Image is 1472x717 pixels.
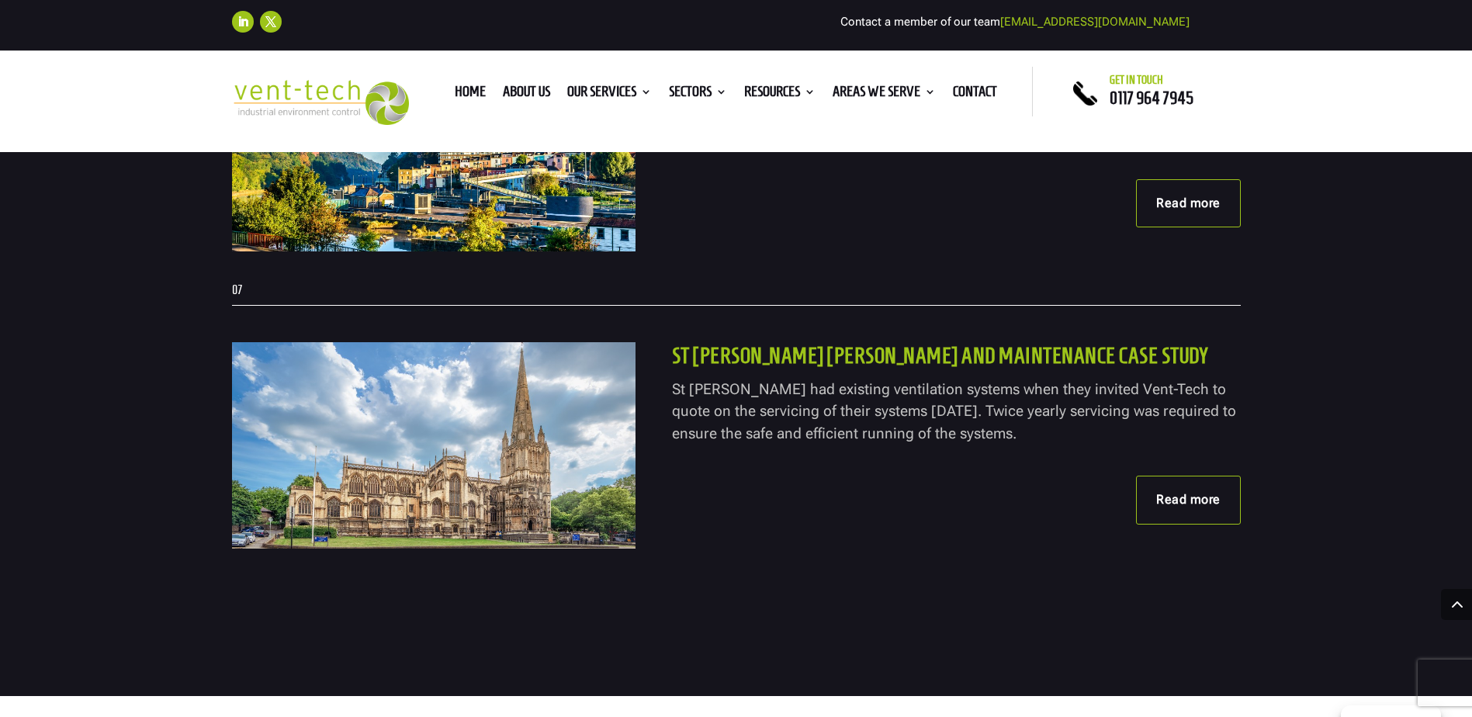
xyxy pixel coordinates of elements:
[840,15,1190,29] span: Contact a member of our team
[672,344,1208,368] strong: St [PERSON_NAME] [PERSON_NAME] and Maintenance Case Study
[503,86,550,103] a: About us
[1000,15,1190,29] a: [EMAIL_ADDRESS][DOMAIN_NAME]
[1110,88,1193,107] a: 0117 964 7945
[1110,74,1163,86] span: Get in touch
[1136,476,1241,524] a: Read more
[232,80,410,126] img: 2023-09-27T08_35_16.549ZVENT-TECH---Clear-background
[232,342,636,548] img: AdobeStock_409235293
[672,380,1236,442] span: St [PERSON_NAME] had existing ventilation systems when they invited Vent-Tech to quote on the ser...
[833,86,936,103] a: Areas We Serve
[1136,179,1241,227] a: Read more
[455,86,486,103] a: Home
[232,11,254,33] a: Follow on LinkedIn
[953,86,997,103] a: Contact
[260,11,282,33] a: Follow on X
[669,86,727,103] a: Sectors
[744,86,816,103] a: Resources
[567,86,652,103] a: Our Services
[232,284,1241,296] p: 07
